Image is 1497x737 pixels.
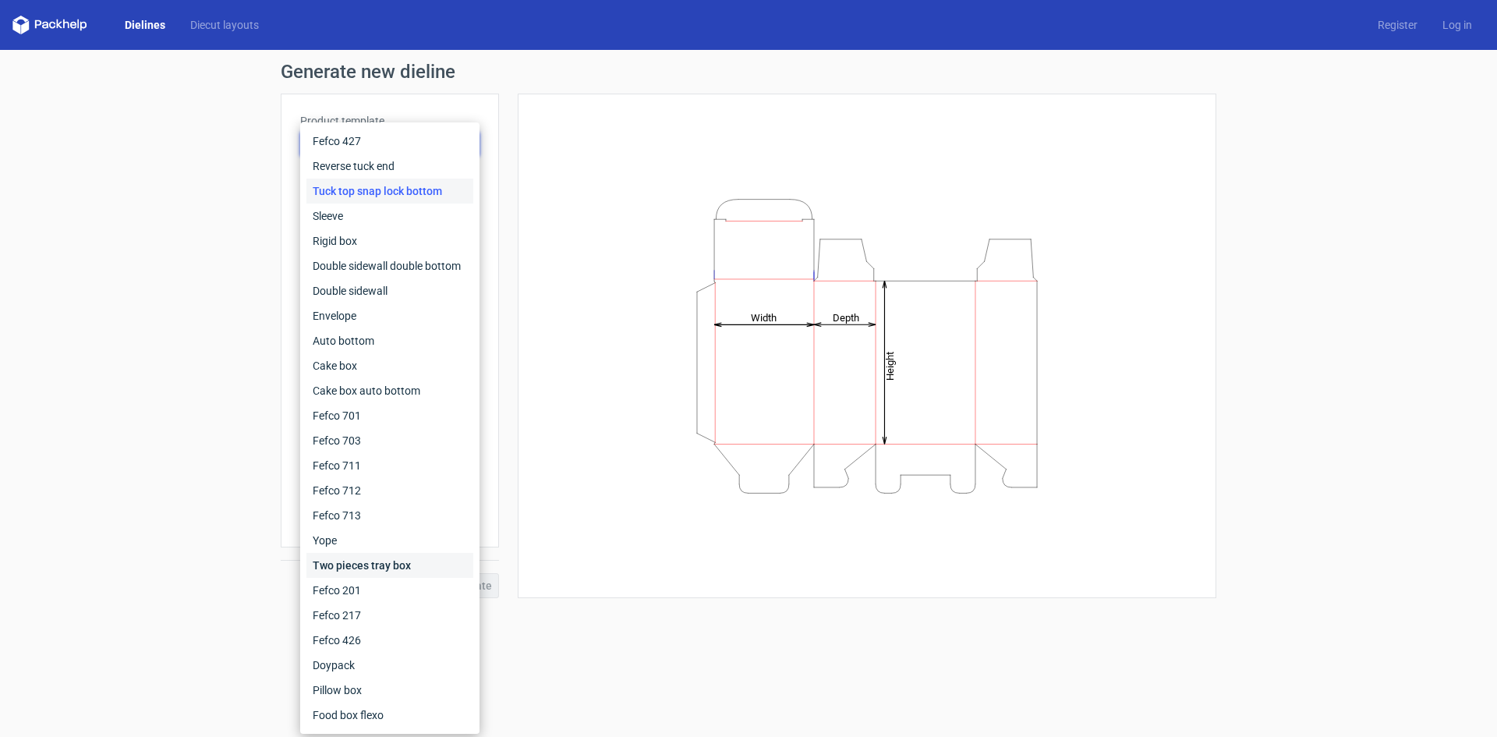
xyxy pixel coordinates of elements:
[281,62,1216,81] h1: Generate new dieline
[306,628,473,653] div: Fefco 426
[306,154,473,179] div: Reverse tuck end
[306,478,473,503] div: Fefco 712
[306,129,473,154] div: Fefco 427
[884,351,896,380] tspan: Height
[306,678,473,703] div: Pillow box
[306,503,473,528] div: Fefco 713
[1430,17,1485,33] a: Log in
[306,253,473,278] div: Double sidewall double bottom
[306,703,473,728] div: Food box flexo
[306,428,473,453] div: Fefco 703
[306,453,473,478] div: Fefco 711
[306,303,473,328] div: Envelope
[306,229,473,253] div: Rigid box
[306,378,473,403] div: Cake box auto bottom
[306,653,473,678] div: Doypack
[306,328,473,353] div: Auto bottom
[1365,17,1430,33] a: Register
[306,403,473,428] div: Fefco 701
[178,17,271,33] a: Diecut layouts
[306,179,473,204] div: Tuck top snap lock bottom
[306,528,473,553] div: Yope
[306,578,473,603] div: Fefco 201
[112,17,178,33] a: Dielines
[751,311,777,323] tspan: Width
[306,603,473,628] div: Fefco 217
[306,353,473,378] div: Cake box
[306,278,473,303] div: Double sidewall
[833,311,859,323] tspan: Depth
[306,553,473,578] div: Two pieces tray box
[306,204,473,229] div: Sleeve
[300,113,480,129] label: Product template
